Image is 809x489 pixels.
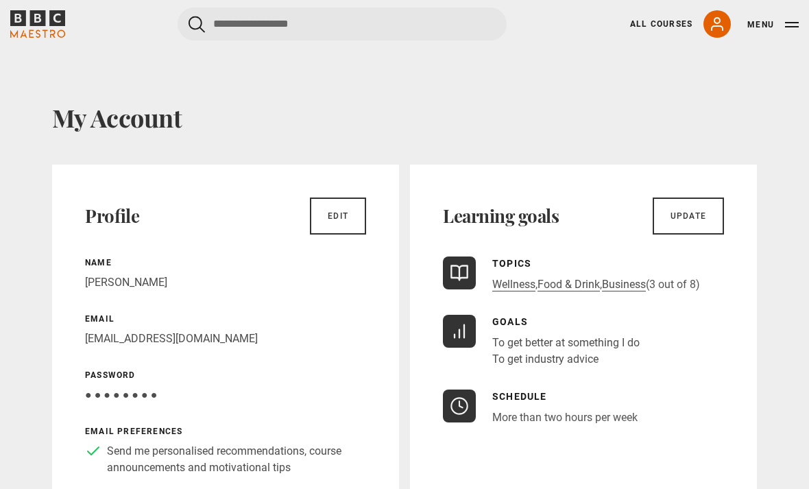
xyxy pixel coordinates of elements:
p: Password [85,369,366,381]
h1: My Account [52,103,757,132]
input: Search [178,8,507,40]
p: Schedule [492,390,638,404]
a: Edit [310,198,366,235]
a: Wellness [492,278,535,291]
li: To get better at something I do [492,335,640,351]
h2: Profile [85,205,139,227]
p: Email preferences [85,425,366,438]
span: ● ● ● ● ● ● ● ● [85,388,157,401]
p: [PERSON_NAME] [85,274,366,291]
button: Toggle navigation [747,18,799,32]
a: Update [653,198,724,235]
li: To get industry advice [492,351,640,368]
p: More than two hours per week [492,409,638,426]
p: Name [85,257,366,269]
p: , , (3 out of 8) [492,276,700,293]
p: Send me personalised recommendations, course announcements and motivational tips [107,443,366,476]
p: Goals [492,315,640,329]
svg: BBC Maestro [10,10,65,38]
h2: Learning goals [443,205,559,227]
p: Topics [492,257,700,271]
button: Submit the search query [189,16,205,33]
a: Food & Drink [538,278,600,291]
a: All Courses [630,18,692,30]
a: Business [602,278,646,291]
p: Email [85,313,366,325]
p: [EMAIL_ADDRESS][DOMAIN_NAME] [85,331,366,347]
